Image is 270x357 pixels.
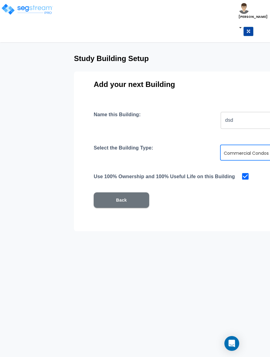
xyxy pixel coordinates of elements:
[239,14,268,19] b: [PERSON_NAME]
[1,3,53,15] img: logo_pro_r.png
[94,145,153,160] h4: Select the Building Type:
[94,192,149,208] button: Back
[239,3,249,14] img: avatar.png
[94,172,235,181] h4: Use 100% Ownership and 100% Useful Life on this Building
[224,336,239,351] div: Open Intercom Messenger
[94,112,141,129] h4: Name this Building:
